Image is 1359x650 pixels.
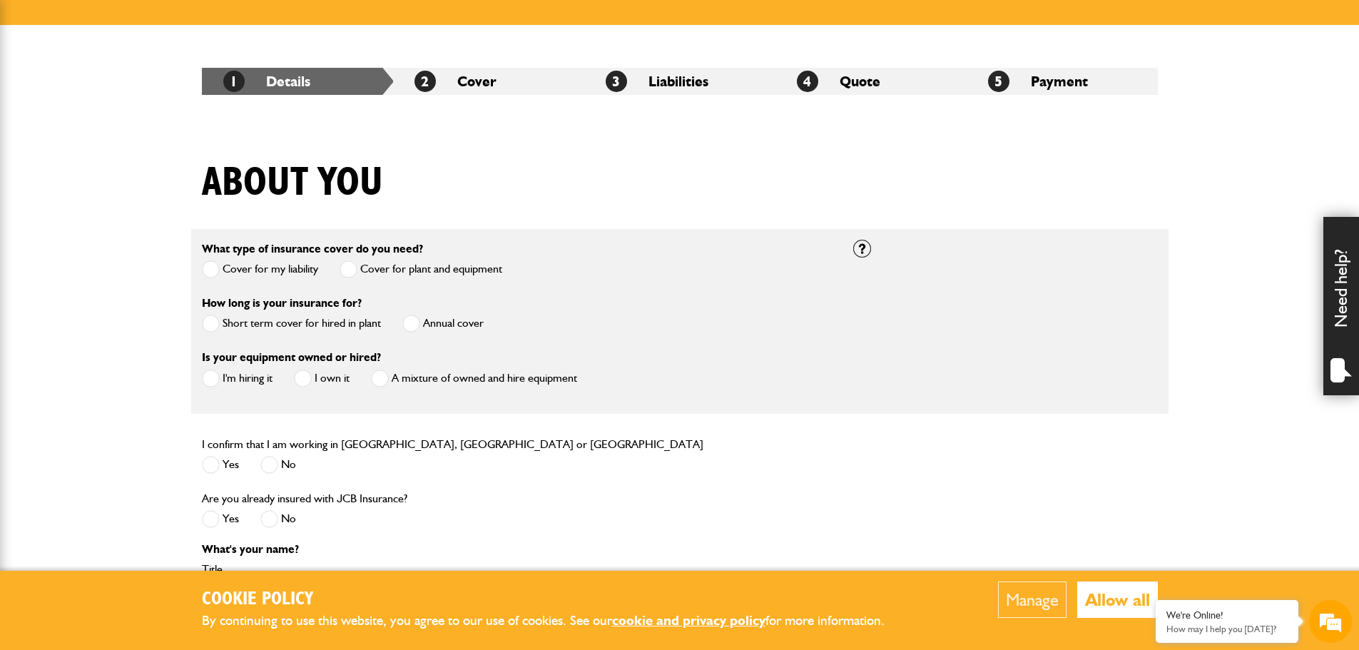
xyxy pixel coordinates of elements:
span: 2 [414,71,436,92]
span: 3 [606,71,627,92]
div: Need help? [1323,217,1359,395]
button: Manage [998,582,1067,618]
a: cookie and privacy policy [612,612,765,629]
span: 5 [988,71,1009,92]
label: No [260,510,296,528]
label: Title [202,564,832,575]
li: Details [202,68,393,95]
label: A mixture of owned and hire equipment [371,370,577,387]
li: Payment [967,68,1158,95]
li: Quote [775,68,967,95]
h2: Cookie Policy [202,589,908,611]
label: I own it [294,370,350,387]
label: Is your equipment owned or hired? [202,352,381,363]
label: How long is your insurance for? [202,298,362,309]
label: Short term cover for hired in plant [202,315,381,332]
label: Yes [202,510,239,528]
li: Cover [393,68,584,95]
span: 4 [797,71,818,92]
button: Allow all [1077,582,1158,618]
h1: About you [202,159,383,207]
label: I confirm that I am working in [GEOGRAPHIC_DATA], [GEOGRAPHIC_DATA] or [GEOGRAPHIC_DATA] [202,439,703,450]
label: What type of insurance cover do you need? [202,243,423,255]
p: By continuing to use this website, you agree to our use of cookies. See our for more information. [202,610,908,632]
label: Are you already insured with JCB Insurance? [202,493,407,504]
span: 1 [223,71,245,92]
p: How may I help you today? [1166,624,1288,634]
div: We're Online! [1166,609,1288,621]
label: No [260,456,296,474]
label: Cover for my liability [202,260,318,278]
label: I'm hiring it [202,370,273,387]
label: Annual cover [402,315,484,332]
label: Yes [202,456,239,474]
label: Cover for plant and equipment [340,260,502,278]
p: What's your name? [202,544,832,555]
li: Liabilities [584,68,775,95]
